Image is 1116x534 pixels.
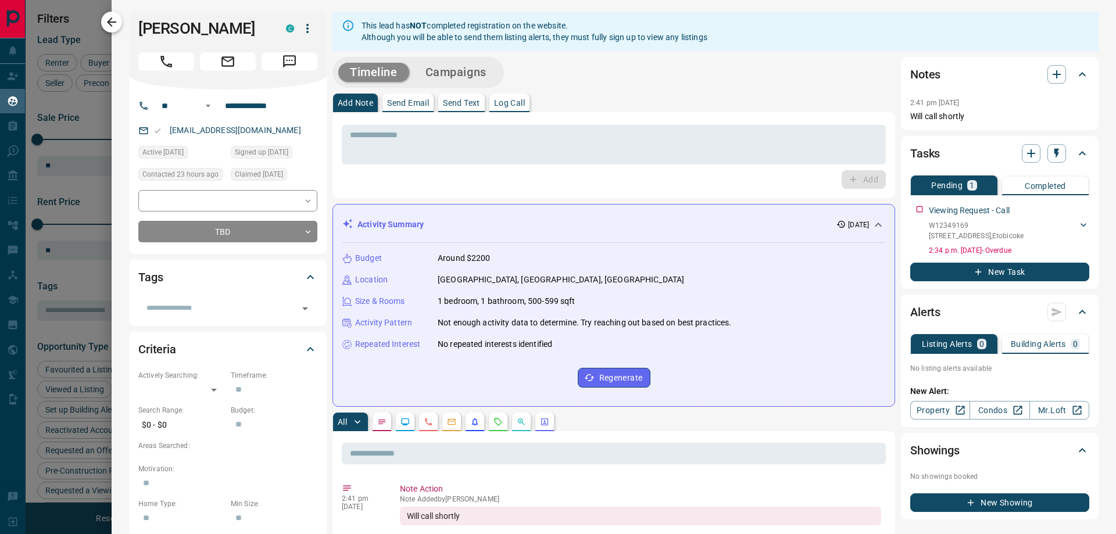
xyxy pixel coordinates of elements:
p: No listing alerts available [910,363,1089,374]
p: Will call shortly [910,110,1089,123]
p: Budget: [231,405,317,415]
svg: Email Valid [153,127,162,135]
div: Sat Sep 13 2025 [138,146,225,162]
h2: Criteria [138,340,176,359]
p: Not enough activity data to determine. Try reaching out based on best practices. [438,317,732,329]
p: W12349169 [929,220,1024,231]
p: Log Call [494,99,525,107]
div: Activity Summary[DATE] [342,214,885,235]
div: Sat Sep 13 2025 [231,168,317,184]
svg: Calls [424,417,433,427]
div: Tasks [910,139,1089,167]
p: 1 bedroom, 1 bathroom, 500-599 sqft [438,295,575,307]
h2: Tags [138,268,163,286]
a: [EMAIL_ADDRESS][DOMAIN_NAME] [170,126,301,135]
span: Contacted 23 hours ago [142,169,219,180]
p: [STREET_ADDRESS] , Etobicoke [929,231,1024,241]
p: All [338,418,347,426]
div: Showings [910,436,1089,464]
p: Send Text [443,99,480,107]
p: Budget [355,252,382,264]
p: [GEOGRAPHIC_DATA], [GEOGRAPHIC_DATA], [GEOGRAPHIC_DATA] [438,274,684,286]
p: Search Range: [138,405,225,415]
h1: [PERSON_NAME] [138,19,269,38]
p: Actively Searching: [138,370,225,381]
p: Areas Searched: [138,440,317,451]
svg: Listing Alerts [470,417,480,427]
p: No repeated interests identified [438,338,552,350]
div: Criteria [138,335,317,363]
p: Activity Summary [357,218,424,231]
svg: Lead Browsing Activity [400,417,410,427]
p: Location [355,274,388,286]
button: Regenerate [578,368,650,388]
p: Around $2200 [438,252,491,264]
p: Repeated Interest [355,338,420,350]
p: Activity Pattern [355,317,412,329]
strong: NOT [410,21,427,30]
p: Pending [931,181,963,189]
p: Timeframe: [231,370,317,381]
div: Tags [138,263,317,291]
svg: Requests [493,417,503,427]
a: Condos [970,401,1029,420]
span: Active [DATE] [142,146,184,158]
span: Message [262,52,317,71]
button: Open [297,300,313,317]
p: Listing Alerts [922,340,972,348]
h2: Alerts [910,303,940,321]
span: Claimed [DATE] [235,169,283,180]
p: $0 - $0 [138,415,225,435]
p: [DATE] [848,220,869,230]
div: W12349169[STREET_ADDRESS],Etobicoke [929,218,1089,243]
div: This lead has completed registration on the website. Although you will be able to send them listi... [362,15,707,48]
p: Note Action [400,483,881,495]
button: Campaigns [414,63,498,82]
div: Alerts [910,298,1089,326]
p: 1 [970,181,974,189]
svg: Agent Actions [540,417,549,427]
h2: Tasks [910,144,940,163]
span: Call [138,52,194,71]
p: 2:41 pm [342,494,382,503]
div: Notes [910,60,1089,88]
a: Property [910,401,970,420]
h2: Notes [910,65,940,84]
div: Sat Sep 13 2025 [231,146,317,162]
p: [DATE] [342,503,382,511]
p: Completed [1025,182,1066,190]
p: 2:41 pm [DATE] [910,99,960,107]
div: Will call shortly [400,507,881,525]
p: Min Size: [231,499,317,509]
svg: Opportunities [517,417,526,427]
button: Open [201,99,215,113]
div: condos.ca [286,24,294,33]
p: 2:34 p.m. [DATE] - Overdue [929,245,1089,256]
a: Mr.Loft [1029,401,1089,420]
span: Email [200,52,256,71]
p: Home Type: [138,499,225,509]
button: Timeline [338,63,409,82]
button: New Task [910,263,1089,281]
p: Note Added by [PERSON_NAME] [400,495,881,503]
p: Send Email [387,99,429,107]
p: Add Note [338,99,373,107]
button: New Showing [910,493,1089,512]
p: New Alert: [910,385,1089,397]
svg: Notes [377,417,387,427]
p: No showings booked [910,471,1089,482]
svg: Emails [447,417,456,427]
p: 0 [1073,340,1078,348]
p: Building Alerts [1011,340,1066,348]
div: Sat Sep 13 2025 [138,168,225,184]
p: Motivation: [138,464,317,474]
div: TBD [138,221,317,242]
p: Viewing Request - Call [929,205,1010,217]
p: Size & Rooms [355,295,405,307]
h2: Showings [910,441,960,460]
span: Signed up [DATE] [235,146,288,158]
p: 0 [979,340,984,348]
